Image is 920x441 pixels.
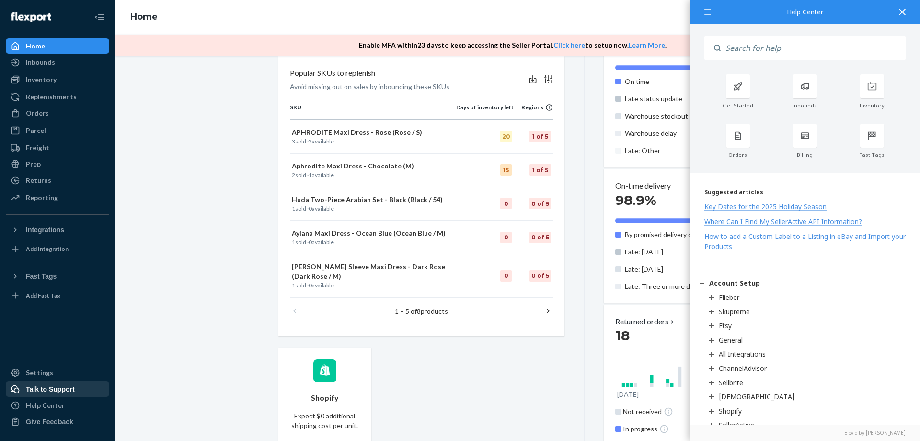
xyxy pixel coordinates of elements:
span: 18 [615,327,630,344]
img: Flexport logo [11,12,51,22]
span: Chat [21,7,41,15]
div: Orders [704,152,771,158]
p: Expect $0 additional shipping cost per unit. [290,411,360,430]
div: Parcel [26,126,46,135]
div: How to add a Custom Label to a Listing in eBay and Import your Products [704,232,906,251]
div: Regions [514,103,553,111]
div: [DEMOGRAPHIC_DATA] [719,392,795,401]
a: Prep [6,156,109,172]
p: sold · available [292,137,454,145]
strong: Choose a department [17,137,99,144]
div: Settings [26,368,53,378]
div: Etsy [719,321,732,330]
div: Orders [26,108,49,118]
div: Account Setup [709,278,760,287]
p: Shopify [311,393,339,404]
a: Add Fast Tag [6,288,109,303]
div: Help Center [26,401,65,410]
div: Billing [771,152,839,158]
div: SellerActive [719,420,754,429]
p: Warehouse stockout [625,111,719,121]
a: Returns [6,173,109,188]
div: Reporting [26,193,58,203]
div: Help Center [704,9,906,15]
p: [DATE] [617,390,639,399]
div: Skupreme [719,307,750,316]
div: - [23,158,144,167]
div: Sellbrite [719,378,743,387]
div: Where Can I Find My SellerActive API Information? [704,217,862,226]
div: Inbounds [26,58,55,67]
div: 1 of 5 [529,131,551,142]
a: Add Integration [6,241,109,257]
th: Days of inventory left [456,103,514,119]
p: On time [625,77,719,86]
div: Get Started [704,102,771,109]
div: All Integrations [719,349,766,358]
a: Inbounds [6,55,109,70]
p: Avoid missing out on sales by inbounding these SKUs [290,82,449,92]
div: Freight [26,143,49,153]
p: [PERSON_NAME] Sleeve Maxi Dress - Dark Rose (Dark Rose / M) [292,262,454,281]
div: Inventory [839,102,906,109]
div: (optional) [17,136,162,146]
div: 0 of 5 [529,198,551,209]
a: Click here [553,41,585,49]
div: Not received [623,407,721,417]
p: 1 – 5 of products [395,307,448,316]
div: Flieber [719,293,739,302]
div: Integrations [26,225,64,235]
button: Close Navigation [90,8,109,27]
div: 0 [500,232,512,243]
div: Inventory [26,75,57,84]
div: Key Dates for the 2025 Holiday Season [704,202,827,211]
p: Enable MFA within 23 days to keep accessing the Seller Portal. to setup now. . [359,40,667,50]
a: Inventory [6,72,109,87]
div: Add Fast Tag [26,291,60,299]
div: 0 [500,198,512,209]
span: 2 [309,138,312,145]
p: Late: [DATE] [625,247,719,257]
p: By promised delivery date [625,230,719,239]
button: Give Feedback [6,414,109,429]
p: sold · available [292,281,454,289]
button: Start chat [114,241,162,260]
div: 1 of 5 [529,164,551,176]
p: Late: [DATE] [625,264,719,274]
a: Reporting [6,190,109,205]
a: Freight [6,140,109,155]
button: Fast Tags [6,269,109,284]
span: 1 [292,205,295,212]
a: Parcel [6,123,109,138]
button: Talk to Support [6,381,109,397]
div: In progress [623,424,721,434]
strong: Email [17,94,38,101]
p: Late: Three or more days [625,282,719,291]
div: ChannelAdvisor [719,364,767,373]
input: Search [721,36,906,60]
p: Aphrodite Maxi Dress - Chocolate (M) [292,161,454,171]
ol: breadcrumbs [123,3,165,31]
p: sold · available [292,204,454,213]
a: Settings [6,365,109,381]
div: (optional) [17,179,162,189]
span: Suggested articles [704,188,763,196]
div: Fast Tags [26,272,57,281]
div: 20 [500,131,512,142]
span: 0 [309,205,312,212]
div: General [719,335,743,345]
p: Aylana Maxi Dress - Ocean Blue (Ocean Blue / M) [292,228,454,238]
a: Help Center [6,398,109,413]
span: 1 [292,238,295,246]
div: 0 of 5 [529,270,551,282]
button: Returned orders [615,316,676,327]
span: 1 [309,171,312,179]
span: 8 [417,307,421,315]
div: Prep [26,159,41,169]
div: Home [26,41,45,51]
p: On-time delivery [615,180,671,191]
p: Huda Two-Piece Arabian Set - Black (Black / 54) [292,195,454,204]
a: Orders [6,106,109,121]
span: 1 [292,282,295,289]
p: sold · available [292,238,454,246]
